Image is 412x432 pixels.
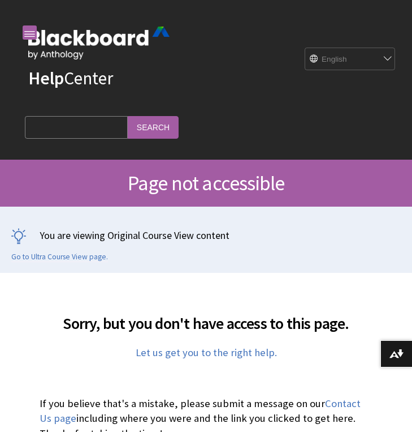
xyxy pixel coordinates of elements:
[128,116,179,138] input: Search
[28,67,64,89] strong: Help
[40,397,361,425] a: Contact Us page
[11,228,401,242] p: You are viewing Original Course View content
[128,170,285,196] span: Page not accessible
[40,298,372,335] h2: Sorry, but you don't have access to this page.
[28,67,113,89] a: HelpCenter
[11,252,108,262] a: Go to Ultra Course View page.
[305,48,384,71] select: Site Language Selector
[136,346,277,360] a: Let us get you to the right help.
[28,27,170,59] img: Blackboard by Anthology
